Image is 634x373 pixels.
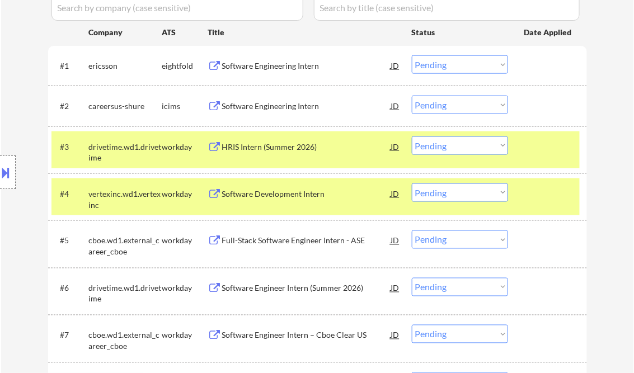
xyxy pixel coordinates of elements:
[162,27,208,38] div: ATS
[89,60,162,72] div: ericsson
[222,330,391,341] div: Software Engineer Intern – Cboe Clear US
[222,283,391,294] div: Software Engineer Intern (Summer 2026)
[390,55,401,75] div: JD
[222,235,391,247] div: Full-Stack Software Engineer Intern - ASE
[390,136,401,157] div: JD
[162,283,208,294] div: workday
[390,183,401,204] div: JD
[524,27,574,38] div: Date Applied
[222,141,391,153] div: HRIS Intern (Summer 2026)
[89,27,162,38] div: Company
[89,283,162,305] div: drivetime.wd1.drivetime
[222,60,391,72] div: Software Engineering Intern
[390,325,401,345] div: JD
[390,230,401,251] div: JD
[60,60,80,72] div: #1
[390,278,401,298] div: JD
[222,188,391,200] div: Software Development Intern
[390,96,401,116] div: JD
[89,330,162,352] div: cboe.wd1.external_career_cboe
[412,22,508,42] div: Status
[60,283,80,294] div: #6
[60,330,80,341] div: #7
[222,101,391,112] div: Software Engineering Intern
[162,60,208,72] div: eightfold
[208,27,401,38] div: Title
[162,330,208,341] div: workday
